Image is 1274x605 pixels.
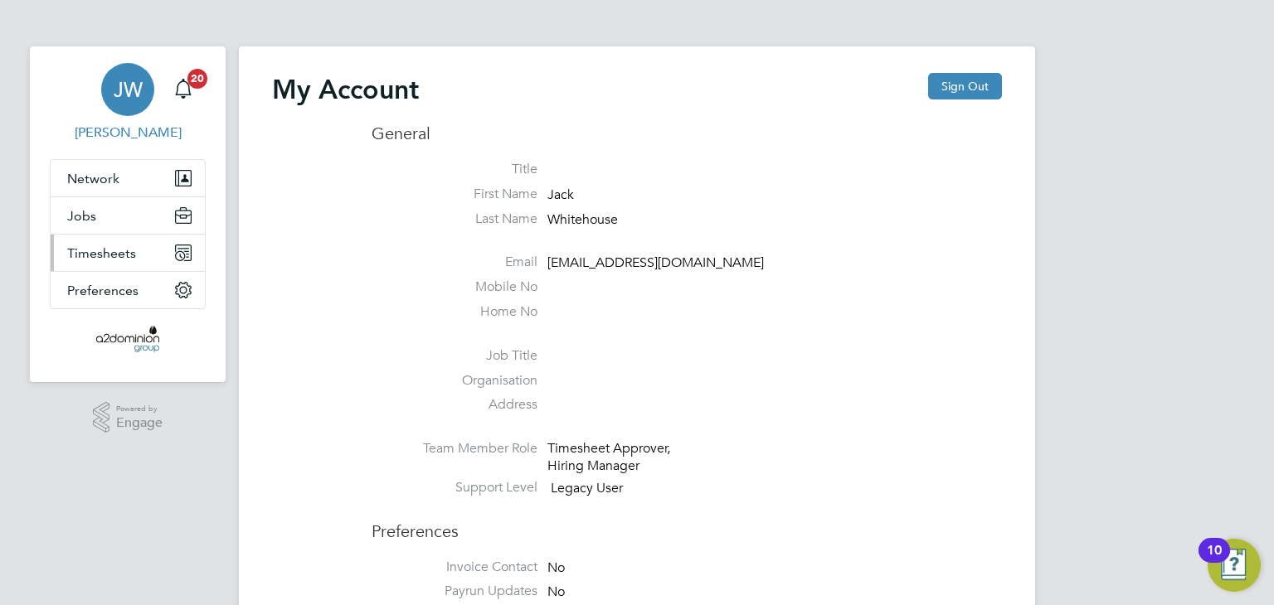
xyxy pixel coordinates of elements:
[272,73,419,106] h2: My Account
[167,63,200,116] a: 20
[116,416,163,430] span: Engage
[93,402,163,433] a: Powered byEngage
[187,69,207,89] span: 20
[51,235,205,271] button: Timesheets
[372,559,537,576] label: Invoice Contact
[51,160,205,196] button: Network
[372,583,537,600] label: Payrun Updates
[67,245,136,261] span: Timesheets
[30,46,226,382] nav: Main navigation
[50,326,206,352] a: Go to home page
[116,402,163,416] span: Powered by
[372,254,537,271] label: Email
[67,283,139,298] span: Preferences
[372,504,1002,542] h3: Preferences
[372,278,537,296] label: Mobile No
[372,372,537,390] label: Organisation
[67,171,119,186] span: Network
[372,347,537,365] label: Job Title
[372,303,537,321] label: Home No
[50,123,206,143] span: Jack Whitehouse
[547,186,574,203] span: Jack
[96,326,158,352] img: a2dominion-logo-retina.png
[551,480,623,496] span: Legacy User
[547,440,705,475] div: Timesheet Approver, Hiring Manager
[51,197,205,234] button: Jobs
[372,211,537,228] label: Last Name
[67,208,96,224] span: Jobs
[372,440,537,457] label: Team Member Role
[547,211,618,228] span: Whitehouse
[547,559,565,576] span: No
[372,123,1002,144] h3: General
[547,255,764,272] span: [EMAIL_ADDRESS][DOMAIN_NAME]
[114,79,143,100] span: JW
[1207,550,1222,572] div: 10
[51,272,205,308] button: Preferences
[50,63,206,143] a: JW[PERSON_NAME]
[547,584,565,601] span: No
[928,73,1002,99] button: Sign Out
[1208,539,1261,592] button: Open Resource Center, 10 new notifications
[372,186,537,203] label: First Name
[372,396,537,414] label: Address
[372,161,537,178] label: Title
[372,479,537,496] label: Support Level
